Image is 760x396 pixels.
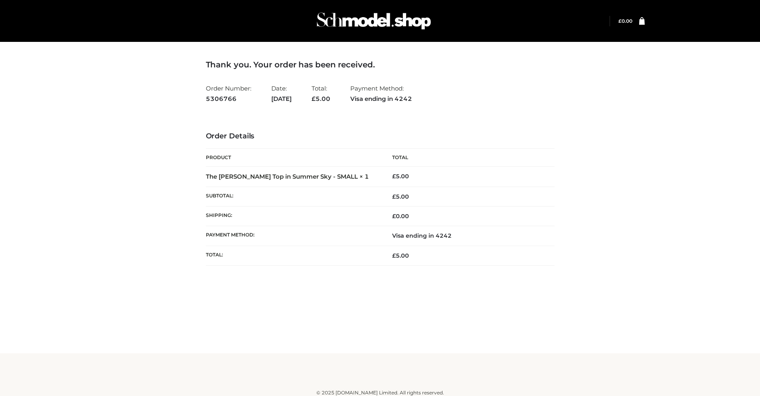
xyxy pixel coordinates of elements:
[618,18,632,24] a: £0.00
[380,226,555,246] td: Visa ending in 4242
[392,193,409,200] span: 5.00
[392,252,409,259] span: 5.00
[206,94,251,104] strong: 5306766
[206,149,380,167] th: Product
[206,60,555,69] h3: Thank you. Your order has been received.
[350,94,412,104] strong: Visa ending in 4242
[350,81,412,106] li: Payment Method:
[380,149,555,167] th: Total
[206,132,555,141] h3: Order Details
[314,5,434,37] img: Schmodel Admin 964
[618,18,632,24] bdi: 0.00
[392,193,396,200] span: £
[271,81,292,106] li: Date:
[392,252,396,259] span: £
[271,94,292,104] strong: [DATE]
[206,207,380,226] th: Shipping:
[312,95,330,102] span: 5.00
[206,226,380,246] th: Payment method:
[359,173,369,180] strong: × 1
[206,173,358,180] a: The [PERSON_NAME] Top in Summer Sky - SMALL
[392,213,409,220] bdi: 0.00
[312,81,330,106] li: Total:
[392,213,396,220] span: £
[312,95,316,102] span: £
[206,246,380,265] th: Total:
[392,173,396,180] span: £
[206,81,251,106] li: Order Number:
[618,18,622,24] span: £
[206,187,380,206] th: Subtotal:
[392,173,409,180] bdi: 5.00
